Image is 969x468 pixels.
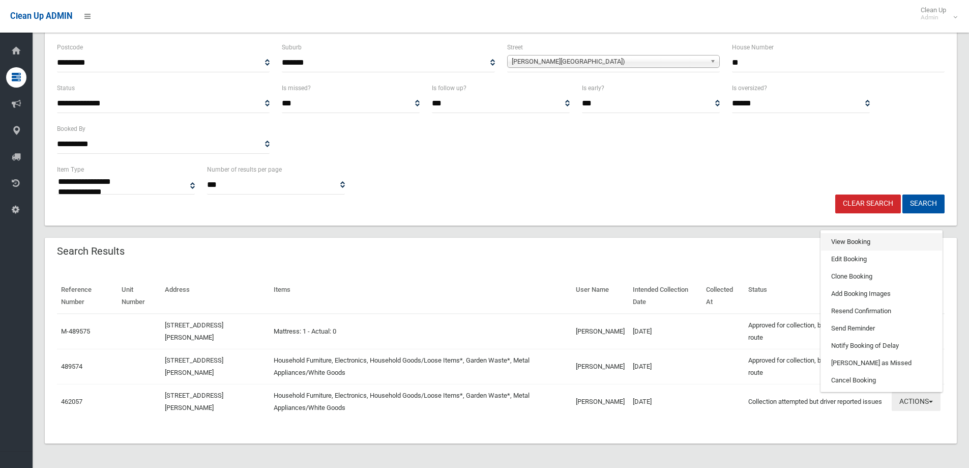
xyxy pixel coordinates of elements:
[282,82,311,94] label: Is missed?
[629,314,702,349] td: [DATE]
[744,314,888,349] td: Approved for collection, but not yet assigned to route
[821,302,942,320] a: Resend Confirmation
[61,327,90,335] a: M-489575
[821,233,942,251] a: View Booking
[57,82,75,94] label: Status
[161,279,270,314] th: Address
[507,42,523,53] label: Street
[572,279,629,314] th: User Name
[902,195,945,213] button: Search
[572,384,629,419] td: [PERSON_NAME]
[207,164,282,175] label: Number of results per page
[61,398,82,405] a: 462057
[821,320,942,337] a: Send Reminder
[57,279,118,314] th: Reference Number
[165,392,223,411] a: [STREET_ADDRESS][PERSON_NAME]
[821,372,942,389] a: Cancel Booking
[282,42,302,53] label: Suburb
[572,349,629,384] td: [PERSON_NAME]
[582,82,604,94] label: Is early?
[10,11,72,21] span: Clean Up ADMIN
[57,42,83,53] label: Postcode
[821,337,942,354] a: Notify Booking of Delay
[165,321,223,341] a: [STREET_ADDRESS][PERSON_NAME]
[270,384,572,419] td: Household Furniture, Electronics, Household Goods/Loose Items*, Garden Waste*, Metal Appliances/W...
[821,268,942,285] a: Clone Booking
[916,6,956,21] span: Clean Up
[835,195,901,213] a: Clear Search
[432,82,466,94] label: Is follow up?
[45,241,137,261] header: Search Results
[270,279,572,314] th: Items
[744,349,888,384] td: Approved for collection, but not yet assigned to route
[821,251,942,268] a: Edit Booking
[165,356,223,376] a: [STREET_ADDRESS][PERSON_NAME]
[744,384,888,419] td: Collection attempted but driver reported issues
[629,384,702,419] td: [DATE]
[732,82,767,94] label: Is oversized?
[572,314,629,349] td: [PERSON_NAME]
[57,164,84,175] label: Item Type
[821,354,942,372] a: [PERSON_NAME] as Missed
[629,349,702,384] td: [DATE]
[118,279,161,314] th: Unit Number
[57,123,85,134] label: Booked By
[61,363,82,370] a: 489574
[821,285,942,302] a: Add Booking Images
[270,349,572,384] td: Household Furniture, Electronics, Household Goods/Loose Items*, Garden Waste*, Metal Appliances/W...
[744,279,888,314] th: Status
[732,42,774,53] label: House Number
[512,56,706,68] span: [PERSON_NAME][GEOGRAPHIC_DATA])
[629,279,702,314] th: Intended Collection Date
[892,392,941,411] button: Actions
[702,279,744,314] th: Collected At
[270,314,572,349] td: Mattress: 1 - Actual: 0
[921,14,946,21] small: Admin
